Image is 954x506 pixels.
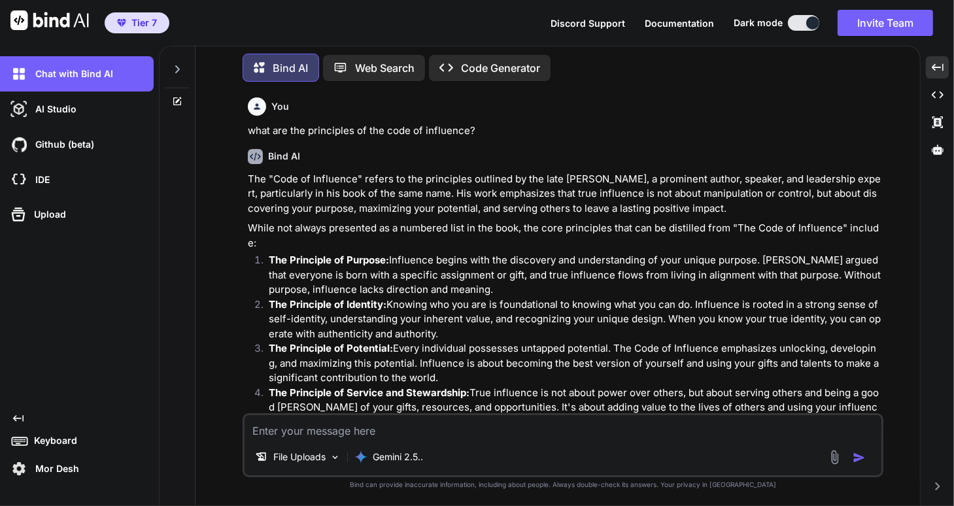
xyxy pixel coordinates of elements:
img: githubDark [8,133,30,156]
p: Every individual possesses untapped potential. The Code of Influence emphasizes unlocking, develo... [269,341,881,386]
p: File Uploads [273,450,326,464]
p: Keyboard [29,434,77,447]
p: AI Studio [30,103,77,116]
h6: You [271,100,289,113]
h6: Bind AI [268,150,300,163]
img: icon [853,451,866,464]
p: Mor Desh [30,462,79,475]
button: premiumTier 7 [105,12,169,33]
span: Documentation [645,18,714,29]
p: Knowing who you are is foundational to knowing what you can do. Influence is rooted in a strong s... [269,297,881,342]
p: Bind AI [273,60,308,76]
img: premium [117,19,126,27]
img: Bind AI [10,10,89,30]
strong: The Principle of Service and Stewardship: [269,386,469,399]
p: The "Code of Influence" refers to the principles outlined by the late [PERSON_NAME], a prominent ... [248,172,881,216]
p: Bind can provide inaccurate information, including about people. Always double-check its answers.... [243,480,883,490]
p: Github (beta) [30,138,94,151]
strong: The Principle of Identity: [269,298,386,311]
span: Dark mode [734,16,783,29]
img: darkAi-studio [8,98,30,120]
p: IDE [30,173,50,186]
p: Web Search [355,60,415,76]
img: darkChat [8,63,30,85]
p: what are the principles of the code of influence? [248,124,881,139]
img: settings [8,458,30,480]
img: Gemini 2.5 flash [354,450,367,464]
p: Gemini 2.5.. [373,450,423,464]
strong: The Principle of Purpose: [269,254,389,266]
p: True influence is not about power over others, but about serving others and being a good [PERSON_... [269,386,881,430]
img: Pick Models [330,452,341,463]
p: Chat with Bind AI [30,67,113,80]
button: Documentation [645,16,714,30]
button: Discord Support [551,16,625,30]
button: Invite Team [838,10,933,36]
p: Influence begins with the discovery and understanding of your unique purpose. [PERSON_NAME] argue... [269,253,881,297]
img: attachment [827,450,842,465]
span: Discord Support [551,18,625,29]
p: While not always presented as a numbered list in the book, the core principles that can be distil... [248,221,881,250]
img: cloudideIcon [8,169,30,191]
p: Upload [29,208,66,221]
span: Tier 7 [131,16,157,29]
p: Code Generator [461,60,540,76]
strong: The Principle of Potential: [269,342,393,354]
